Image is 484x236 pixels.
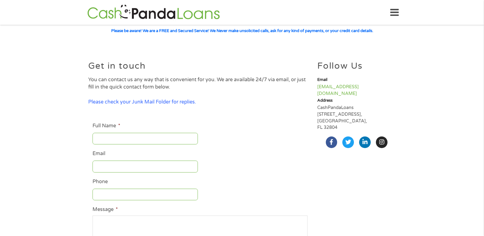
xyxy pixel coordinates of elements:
img: GetLoanNow Logo [86,4,222,21]
label: Email [93,151,105,157]
label: Message [93,206,118,213]
h6: Please be aware! We are a FREE and Secured Service! We Never make unsolicited calls, ask for any ... [4,29,480,33]
h2: Follow Us [317,62,396,71]
a: [EMAIL_ADDRESS][DOMAIN_NAME] [317,84,359,96]
label: Phone [93,179,108,185]
span: Please check your Junk Mail Folder for replies. [88,99,196,105]
h6: Address [317,98,396,103]
p: You can contact us any way that is convenient for you. We are available 24/7 via email, or just f... [88,76,312,91]
p: CashPandaLoans [STREET_ADDRESS], [GEOGRAPHIC_DATA], FL 32804 [317,104,396,131]
label: Full Name [93,123,120,129]
h6: Email [317,77,396,82]
h2: Get in touch [88,62,312,71]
